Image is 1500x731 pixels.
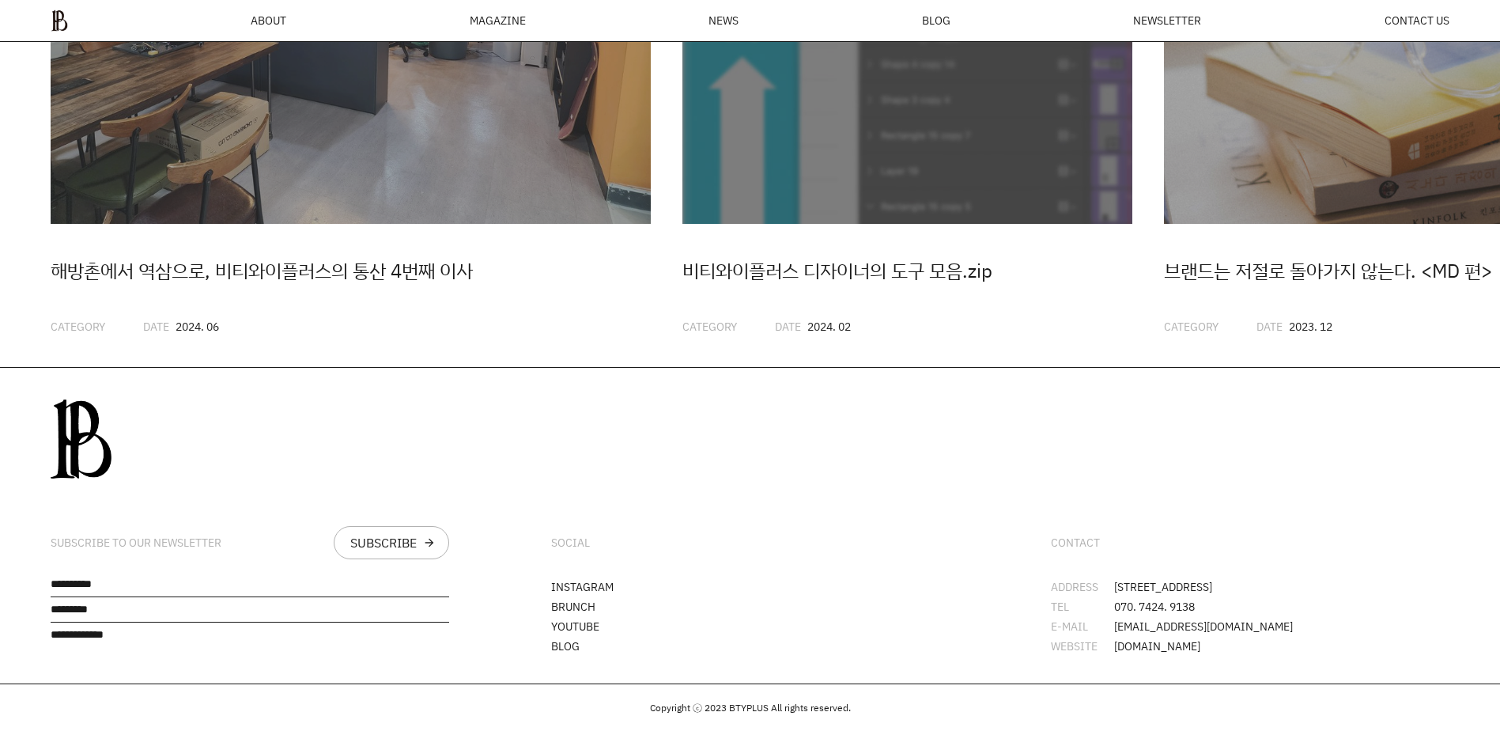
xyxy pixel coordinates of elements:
[551,599,595,614] a: BRUNCH
[1133,15,1201,26] a: NEWSLETTER
[551,579,614,594] a: INSTAGRAM
[1051,581,1449,593] li: [STREET_ADDRESS]
[682,319,737,334] span: CATEGORY
[1114,641,1200,652] span: [DOMAIN_NAME]
[1289,319,1332,334] span: 2023. 12
[51,400,111,479] img: 0afca24db3087.png
[350,536,417,549] div: SUBSCRIBE
[423,536,436,549] div: arrow_forward
[551,638,580,653] a: BLOG
[1385,15,1449,26] a: CONTACT US
[551,536,590,550] div: SOCIAL
[1051,581,1114,593] div: ADDRESS
[1051,536,1100,550] div: CONTACT
[1256,319,1283,334] span: DATE
[470,15,526,26] div: MAGAZINE
[51,536,221,550] div: SUBSCRIBE TO OUR NEWSLETTER
[251,15,286,26] a: ABOUT
[51,319,105,334] span: CATEGORY
[807,319,851,334] span: 2024. 02
[682,256,1132,286] div: 비티와이플러스 디자이너의 도구 모음.zip
[1114,621,1293,632] span: [EMAIL_ADDRESS][DOMAIN_NAME]
[51,9,68,32] img: ba379d5522eb3.png
[143,319,169,334] span: DATE
[1164,319,1219,334] span: CATEGORY
[1114,601,1195,612] span: 070. 7424. 9138
[1051,641,1114,652] div: WEBSITE
[176,319,219,334] span: 2024. 06
[51,256,651,286] div: 해방촌에서 역삼으로, 비티와이플러스의 통산 4번째 이사
[775,319,801,334] span: DATE
[551,619,599,634] a: YOUTUBE
[922,15,950,26] a: BLOG
[1051,601,1114,612] div: TEL
[1051,621,1114,632] div: E-MAIL
[708,15,739,26] a: NEWS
